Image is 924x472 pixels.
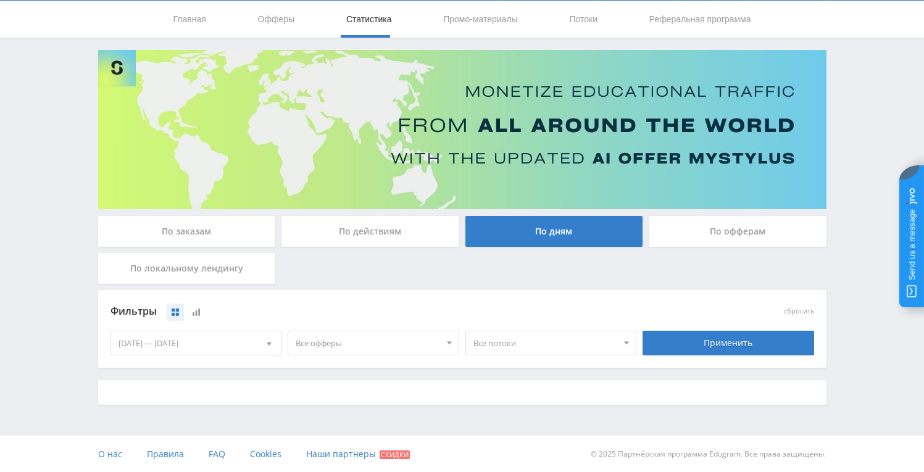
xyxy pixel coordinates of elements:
[98,448,122,460] span: О нас
[172,1,207,38] a: Главная
[110,302,637,321] div: Фильтры
[281,216,459,247] div: По действиям
[345,1,393,38] a: Статистика
[648,1,752,38] a: Реферальная программа
[306,448,376,460] span: Наши партнеры
[250,448,281,460] span: Cookies
[568,1,599,38] a: Потоки
[209,448,225,460] span: FAQ
[98,50,826,209] img: Banner
[147,448,184,460] span: Правила
[643,331,814,355] div: Применить
[111,331,281,355] div: [DATE] — [DATE]
[257,1,296,38] a: Офферы
[465,216,643,247] div: По дням
[380,450,410,459] span: Скидки
[442,1,518,38] a: Промо-материалы
[98,216,276,247] div: По заказам
[649,216,826,247] div: По офферам
[784,307,814,315] button: сбросить
[473,331,618,355] span: Все потоки
[98,253,276,284] div: По локальному лендингу
[296,331,440,355] span: Все офферы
